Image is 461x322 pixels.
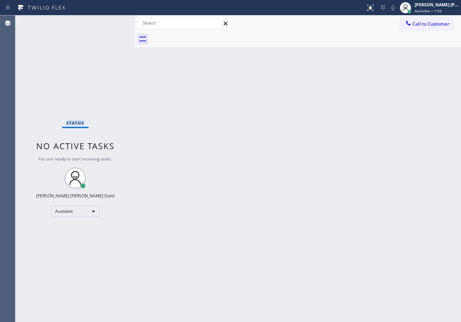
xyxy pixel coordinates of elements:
[36,193,115,199] div: [PERSON_NAME] [PERSON_NAME] Dahil
[51,206,100,217] div: Available
[415,2,459,8] div: [PERSON_NAME] [PERSON_NAME] Dahil
[137,18,232,29] input: Search
[66,120,84,125] span: Status
[388,3,398,13] button: Mute
[413,21,449,27] span: Call to Customer
[38,156,112,162] span: You are ready to start receiving tasks.
[36,140,115,152] span: No active tasks
[415,8,442,13] span: Available | 7:03
[400,17,454,31] button: Call to Customer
